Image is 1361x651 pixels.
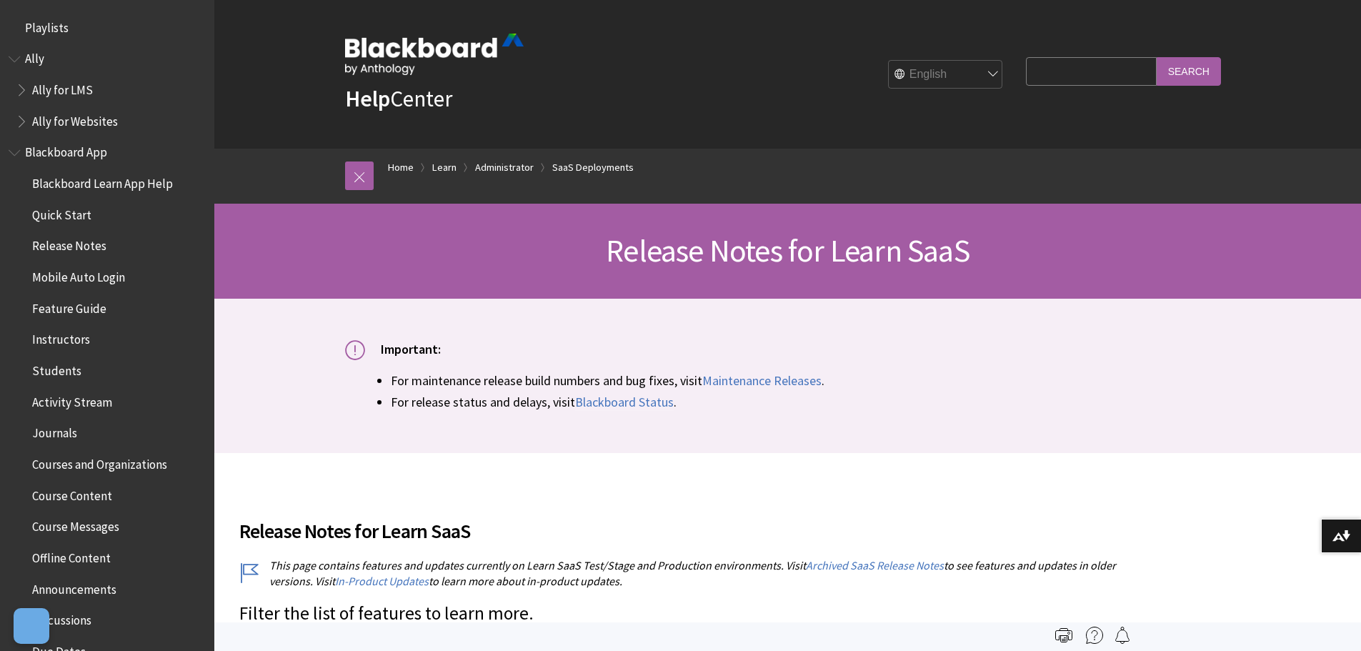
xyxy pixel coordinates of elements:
[32,234,106,254] span: Release Notes
[552,159,634,177] a: SaaS Deployments
[32,359,81,378] span: Students
[388,159,414,177] a: Home
[889,61,1003,89] select: Site Language Selector
[432,159,457,177] a: Learn
[1086,627,1103,644] img: More help
[1157,57,1221,85] input: Search
[239,499,1125,546] h2: Release Notes for Learn SaaS
[25,16,69,35] span: Playlists
[239,601,1125,627] p: Filter the list of features to learn more.
[32,328,90,347] span: Instructors
[1114,627,1131,644] img: Follow this page
[14,608,49,644] button: Open Preferences
[345,84,452,113] a: HelpCenter
[335,574,429,589] a: In-Product Updates
[9,47,206,134] nav: Book outline for Anthology Ally Help
[32,546,111,565] span: Offline Content
[32,577,116,597] span: Announcements
[575,394,674,411] a: Blackboard Status
[1055,627,1072,644] img: Print
[32,78,93,97] span: Ally for LMS
[32,515,119,535] span: Course Messages
[32,484,112,503] span: Course Content
[381,341,441,357] span: Important:
[345,34,524,75] img: Blackboard by Anthology
[32,297,106,316] span: Feature Guide
[25,47,44,66] span: Ally
[32,109,118,129] span: Ally for Websites
[32,452,167,472] span: Courses and Organizations
[345,84,390,113] strong: Help
[475,159,534,177] a: Administrator
[32,265,125,284] span: Mobile Auto Login
[391,371,1231,390] li: For maintenance release build numbers and bug fixes, visit .
[25,141,107,160] span: Blackboard App
[32,608,91,627] span: Discussions
[606,231,969,270] span: Release Notes for Learn SaaS
[32,203,91,222] span: Quick Start
[239,557,1125,590] p: This page contains features and updates currently on Learn SaaS Test/Stage and Production environ...
[32,172,173,191] span: Blackboard Learn App Help
[702,372,822,389] a: Maintenance Releases
[806,558,944,573] a: Archived SaaS Release Notes
[32,422,77,441] span: Journals
[32,390,112,409] span: Activity Stream
[391,392,1231,412] li: For release status and delays, visit .
[9,16,206,40] nav: Book outline for Playlists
